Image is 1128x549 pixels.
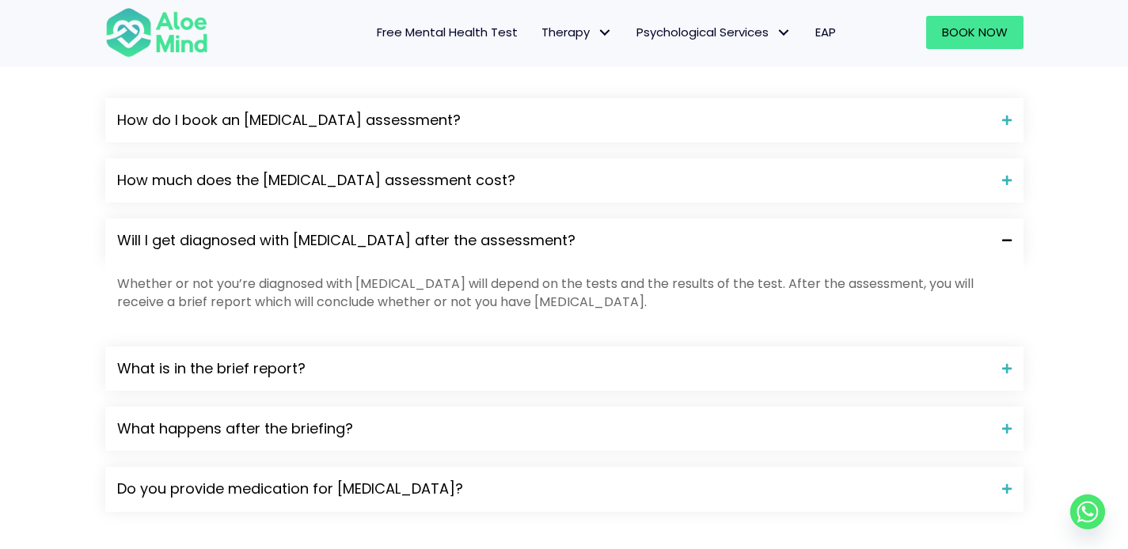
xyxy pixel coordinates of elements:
[636,24,792,40] span: Psychological Services
[117,170,990,191] span: How much does the [MEDICAL_DATA] assessment cost?
[1070,494,1105,529] a: Whatsapp
[541,24,613,40] span: Therapy
[117,230,990,251] span: Will I get diagnosed with [MEDICAL_DATA] after the assessment?
[365,16,530,49] a: Free Mental Health Test
[773,21,796,44] span: Psychological Services: submenu
[229,16,848,49] nav: Menu
[117,479,990,499] span: Do you provide medication for [MEDICAL_DATA]?
[117,274,1012,311] p: Whether or not you’re diagnosed with [MEDICAL_DATA] will depend on the tests and the results of t...
[377,24,518,40] span: Free Mental Health Test
[105,6,208,59] img: Aloe mind Logo
[117,358,990,379] span: What is in the brief report?
[942,24,1008,40] span: Book Now
[926,16,1024,49] a: Book Now
[803,16,848,49] a: EAP
[815,24,836,40] span: EAP
[594,21,617,44] span: Therapy: submenu
[117,110,990,131] span: How do I book an [MEDICAL_DATA] assessment?
[117,418,990,439] span: What happens after the briefing?
[530,16,625,49] a: TherapyTherapy: submenu
[625,16,803,49] a: Psychological ServicesPsychological Services: submenu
